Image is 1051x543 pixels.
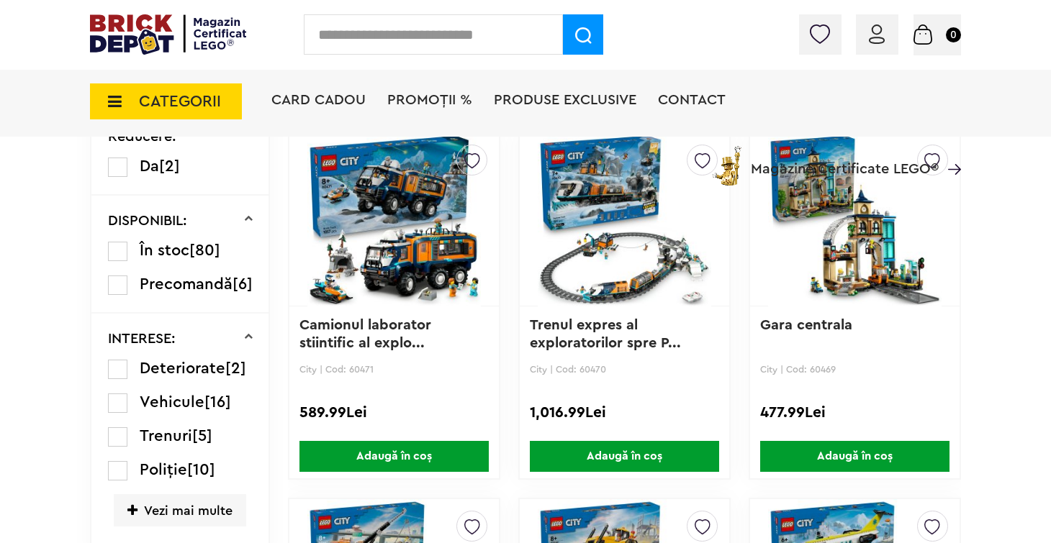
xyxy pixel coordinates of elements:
[108,332,176,346] p: INTERESE:
[108,214,187,228] p: DISPONIBIL:
[760,441,949,472] span: Adaugă în coș
[530,318,681,350] a: Trenul expres al exploratorilor spre P...
[530,403,719,422] div: 1,016.99Lei
[750,441,960,472] a: Adaugă în coș
[140,242,189,258] span: În stoc
[140,428,192,444] span: Trenuri
[658,93,726,107] a: Contact
[299,441,489,472] span: Adaugă în coș
[299,318,436,350] a: Camionul laborator stiintific al explo...
[939,143,961,158] a: Magazine Certificate LEGO®
[289,441,499,472] a: Adaugă în coș
[530,364,719,375] p: City | Cod: 60470
[520,441,729,472] a: Adaugă în coș
[760,318,852,332] a: Gara centrala
[760,364,949,375] p: City | Cod: 60469
[299,364,489,375] p: City | Cod: 60471
[187,462,215,478] span: [10]
[225,360,246,376] span: [2]
[189,242,220,258] span: [80]
[494,93,636,107] a: Produse exclusive
[140,462,187,478] span: Poliție
[307,119,481,320] img: Camionul laborator stiintific al exploratorilor arctici
[768,119,942,320] img: Gara centrala
[538,119,711,320] img: Trenul expres al exploratorilor spre Polul Arctic
[233,276,253,292] span: [6]
[140,360,225,376] span: Deteriorate
[530,441,719,472] span: Adaugă în coș
[204,394,231,410] span: [16]
[946,27,961,42] small: 0
[140,276,233,292] span: Precomandă
[139,93,221,109] span: CATEGORII
[140,394,204,410] span: Vehicule
[751,143,939,176] span: Magazine Certificate LEGO®
[192,428,212,444] span: [5]
[387,93,472,107] a: PROMOȚII %
[299,403,489,422] div: 589.99Lei
[760,403,949,422] div: 477.99Lei
[271,93,366,107] a: Card Cadou
[114,494,246,526] span: Vezi mai multe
